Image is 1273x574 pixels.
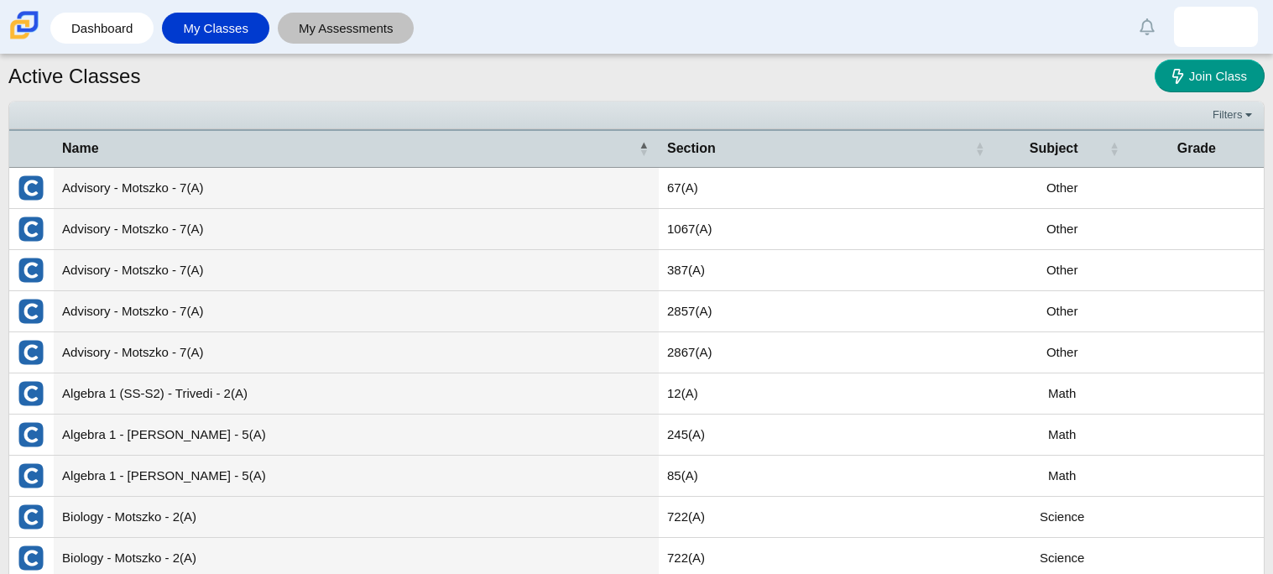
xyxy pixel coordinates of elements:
[18,216,44,243] img: External class connected through Clever
[1109,131,1119,166] span: Subject : Activate to sort
[659,497,995,538] td: 722(A)
[1208,107,1260,123] a: Filters
[54,168,659,209] td: Advisory - Motszko - 7(A)
[18,175,44,201] img: External class connected through Clever
[54,415,659,456] td: Algebra 1 - [PERSON_NAME] - 5(A)
[18,504,44,530] img: External class connected through Clever
[995,291,1130,332] td: Other
[18,421,44,448] img: External class connected through Clever
[1129,8,1166,45] a: Alerts
[18,339,44,366] img: External class connected through Clever
[659,415,995,456] td: 245(A)
[18,257,44,284] img: External class connected through Clever
[1155,60,1265,92] a: Join Class
[995,415,1130,456] td: Math
[1189,69,1247,83] span: Join Class
[54,497,659,538] td: Biology - Motszko - 2(A)
[18,462,44,489] img: External class connected through Clever
[995,168,1130,209] td: Other
[7,31,42,45] a: Carmen School of Science & Technology
[1203,13,1229,40] img: natalie.carrascoro.MzPIcM
[995,373,1130,415] td: Math
[995,497,1130,538] td: Science
[18,545,44,571] img: External class connected through Clever
[1030,141,1078,155] span: Subject
[659,250,995,291] td: 387(A)
[18,380,44,407] img: External class connected through Clever
[659,373,995,415] td: 12(A)
[659,332,995,373] td: 2867(A)
[659,456,995,497] td: 85(A)
[659,291,995,332] td: 2857(A)
[659,209,995,250] td: 1067(A)
[62,141,99,155] span: Name
[18,298,44,325] img: External class connected through Clever
[995,456,1130,497] td: Math
[170,13,261,44] a: My Classes
[54,373,659,415] td: Algebra 1 (SS-S2) - Trivedi - 2(A)
[54,291,659,332] td: Advisory - Motszko - 7(A)
[1177,141,1216,155] span: Grade
[59,13,145,44] a: Dashboard
[995,250,1130,291] td: Other
[286,13,406,44] a: My Assessments
[639,131,649,166] span: Name : Activate to invert sorting
[7,8,42,43] img: Carmen School of Science & Technology
[54,456,659,497] td: Algebra 1 - [PERSON_NAME] - 5(A)
[54,250,659,291] td: Advisory - Motszko - 7(A)
[975,131,985,166] span: Section : Activate to sort
[667,141,716,155] span: Section
[995,209,1130,250] td: Other
[995,332,1130,373] td: Other
[8,62,140,91] h1: Active Classes
[54,332,659,373] td: Advisory - Motszko - 7(A)
[659,168,995,209] td: 67(A)
[54,209,659,250] td: Advisory - Motszko - 7(A)
[1174,7,1258,47] a: natalie.carrascoro.MzPIcM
